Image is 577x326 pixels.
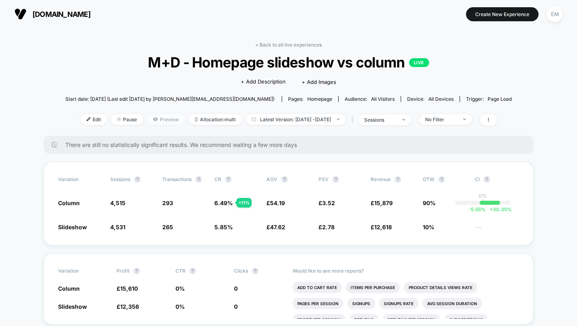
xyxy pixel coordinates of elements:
[110,200,125,206] span: 4,515
[270,200,285,206] span: 54.19
[374,200,393,206] span: 15,879
[345,96,395,102] div: Audience:
[255,42,322,48] a: < Back to all live experiences
[490,206,493,212] span: +
[423,224,434,230] span: 10%
[110,224,125,230] span: 4,531
[409,58,429,67] p: LIVE
[444,314,488,325] li: Subscriptions
[110,176,130,182] span: Sessions
[337,118,340,120] img: end
[133,268,140,274] button: ?
[252,117,256,121] img: calendar
[547,6,563,22] div: EM
[58,303,87,310] span: Slideshow
[319,224,335,230] span: £
[404,282,477,293] li: Product Details Views Rate
[241,78,286,86] span: + Add Description
[319,176,329,182] span: PSV
[190,268,196,274] button: ?
[463,118,466,120] img: end
[349,314,379,325] li: Returns
[293,314,345,325] li: Profit Per Session
[120,303,139,310] span: 12,356
[162,176,192,182] span: Transactions
[475,176,519,183] span: CI
[117,285,138,292] span: £
[176,303,185,310] span: 0 %
[225,176,232,183] button: ?
[484,176,490,183] button: ?
[266,224,285,230] span: £
[234,303,238,310] span: 0
[281,176,288,183] button: ?
[162,200,173,206] span: 293
[422,298,482,309] li: Avg Session Duration
[162,224,173,230] span: 265
[266,200,285,206] span: £
[401,96,460,102] span: Device:
[214,200,233,206] span: 6.49 %
[32,10,91,18] span: [DOMAIN_NAME]
[270,224,285,230] span: 47.62
[252,268,258,274] button: ?
[475,225,519,231] span: ---
[81,114,107,125] span: Edit
[189,114,242,125] span: Allocation: multi
[479,193,487,199] p: 0%
[371,224,392,230] span: £
[195,117,198,122] img: rebalance
[65,141,517,148] span: There are still no statistically significant results. We recommend waiting a few more days
[438,176,445,183] button: ?
[319,200,335,206] span: £
[395,176,401,183] button: ?
[322,224,335,230] span: 2.78
[374,224,392,230] span: 12,618
[371,96,395,102] span: All Visitors
[293,268,519,274] p: Would like to see more reports?
[214,224,233,230] span: 5.85 %
[545,6,565,22] button: EM
[423,176,467,183] span: OTW
[383,314,440,325] li: Returns Per Session
[58,200,80,206] span: Column
[58,285,80,292] span: Column
[88,54,489,71] span: M+D - Homepage slideshow vs column
[117,268,129,274] span: Profit
[176,285,185,292] span: 0 %
[466,96,512,102] div: Trigger:
[428,96,454,102] span: all devices
[120,285,138,292] span: 15,610
[347,298,375,309] li: Signups
[214,176,221,182] span: CR
[58,268,102,274] span: Variation
[134,176,141,183] button: ?
[466,7,539,21] button: Create New Experience
[425,116,457,122] div: No Filter
[350,114,358,126] span: |
[346,282,400,293] li: Items Per Purchase
[266,176,277,182] span: AOV
[371,176,391,182] span: Revenue
[288,96,332,102] div: Pages:
[111,114,143,125] span: Pause
[58,224,87,230] span: Slideshow
[147,114,185,125] span: Preview
[87,117,91,121] img: edit
[371,200,393,206] span: £
[176,268,186,274] span: CTR
[236,198,252,208] div: + 11 %
[402,119,405,120] img: end
[246,114,346,125] span: Latest Version: [DATE] - [DATE]
[488,96,512,102] span: Page Load
[333,176,339,183] button: ?
[14,8,26,20] img: Visually logo
[302,79,336,85] span: + Add Images
[234,285,238,292] span: 0
[12,8,93,20] button: [DOMAIN_NAME]
[482,199,484,205] p: |
[293,298,343,309] li: Pages Per Session
[423,200,436,206] span: 90%
[379,298,418,309] li: Signups Rate
[117,117,121,121] img: end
